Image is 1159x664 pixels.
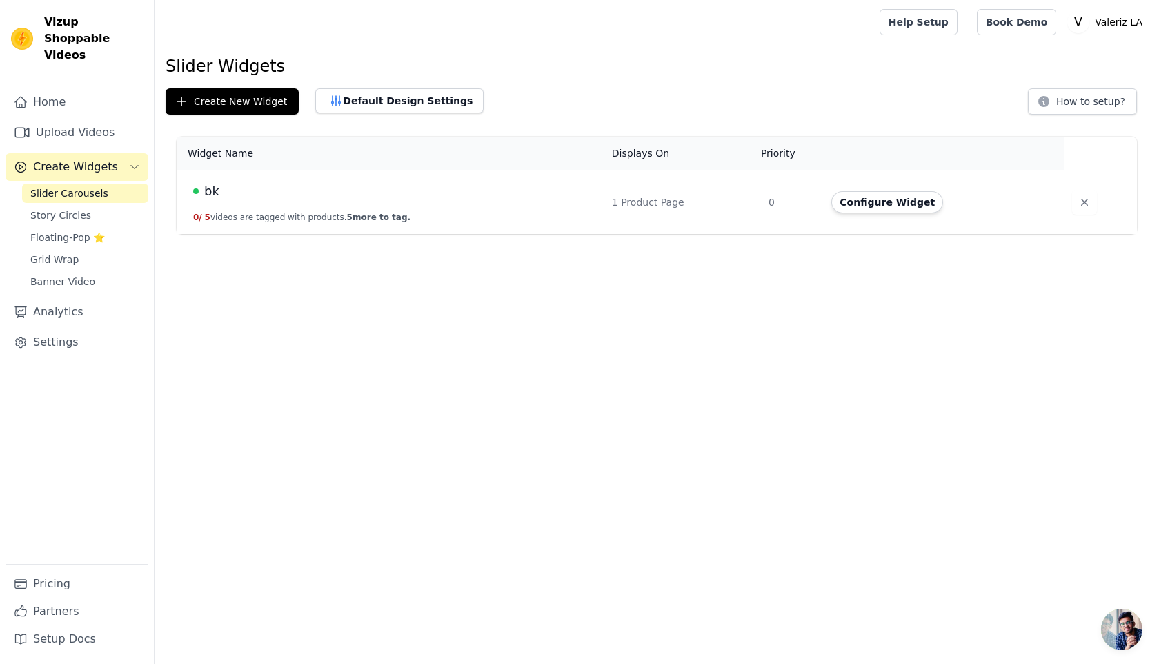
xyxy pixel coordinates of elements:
button: V Valeriz LA [1067,10,1148,35]
a: Setup Docs [6,625,148,653]
button: How to setup? [1028,88,1137,115]
span: Story Circles [30,208,91,222]
span: Banner Video [30,275,95,289]
span: bk [204,182,219,201]
h1: Slider Widgets [166,55,1148,77]
button: Create Widgets [6,153,148,181]
span: Create Widgets [33,159,118,175]
a: Home [6,88,148,116]
span: 5 more to tag. [347,213,410,222]
span: Live Published [193,188,199,194]
button: Create New Widget [166,88,299,115]
th: Widget Name [177,137,604,170]
a: Floating-Pop ⭐ [22,228,148,247]
a: Story Circles [22,206,148,225]
button: Delete widget [1072,190,1097,215]
text: V [1074,15,1082,29]
img: Vizup [11,28,33,50]
span: 0 / [193,213,202,222]
a: Upload Videos [6,119,148,146]
a: Analytics [6,298,148,326]
a: Pricing [6,570,148,598]
a: Slider Carousels [22,184,148,203]
a: Open chat [1101,609,1142,650]
p: Valeriz LA [1089,10,1148,35]
a: Grid Wrap [22,250,148,269]
a: How to setup? [1028,98,1137,111]
a: Help Setup [880,9,958,35]
span: Floating-Pop ⭐ [30,231,105,244]
a: Book Demo [977,9,1056,35]
th: Displays On [604,137,760,170]
span: 5 [205,213,210,222]
td: 0 [760,170,823,235]
a: Settings [6,329,148,356]
span: Vizup Shoppable Videos [44,14,143,64]
button: 0/ 5videos are tagged with products.5more to tag. [193,212,410,223]
span: Slider Carousels [30,186,108,200]
button: Configure Widget [831,191,943,213]
div: 1 Product Page [612,195,752,209]
a: Partners [6,598,148,625]
th: Priority [760,137,823,170]
button: Default Design Settings [315,88,484,113]
a: Banner Video [22,272,148,291]
span: Grid Wrap [30,253,79,266]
